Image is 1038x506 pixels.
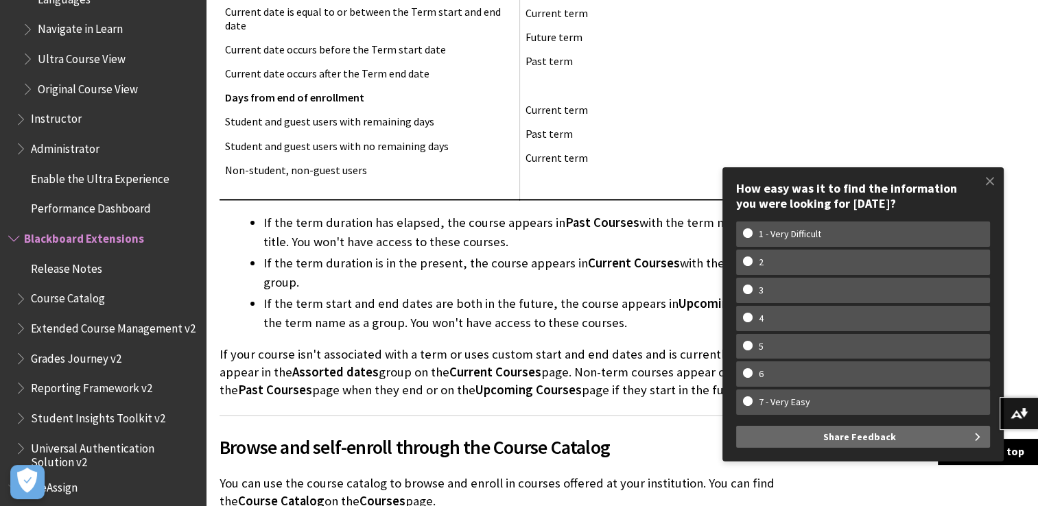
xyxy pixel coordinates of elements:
[24,476,78,494] span: SafeAssign
[743,396,826,408] w-span: 7 - Very Easy
[263,294,821,333] li: If the term start and end dates are both in the future, the course appears in with the term name ...
[31,317,196,335] span: Extended Course Management v2
[24,227,144,245] span: Blackboard Extensions
[31,197,151,216] span: Performance Dashboard
[225,115,514,128] p: Student and guest users with remaining days
[565,215,639,230] span: Past Courses
[31,407,165,425] span: Student Insights Toolkit v2
[220,433,821,461] span: Browse and self-enroll through the Course Catalog
[220,346,821,400] p: If your course isn't associated with a term or uses custom start and end dates and is currently a...
[263,254,821,292] li: If the term duration is in the present, the course appears in with the term name as a group.
[31,287,105,306] span: Course Catalog
[31,347,121,365] span: Grades Journey v2
[31,137,99,156] span: Administrator
[225,5,514,32] p: Current date is equal to or between the Term start and end date
[38,77,138,96] span: Original Course View
[31,167,169,186] span: Enable the Ultra Experience
[225,43,514,56] p: Current date occurs before the Term start date
[736,181,990,210] div: How easy was it to find the information you were looking for [DATE]?
[743,368,779,380] w-span: 6
[8,227,198,469] nav: Book outline for Blackboard Extensions
[31,376,152,395] span: Reporting Framework v2
[225,67,514,80] p: Current date occurs after the Term end date
[526,7,816,20] p: Current term
[526,31,816,44] p: Future term
[449,364,541,380] span: Current Courses
[679,296,785,311] span: Upcoming Courses
[743,228,837,240] w-span: 1 - Very Difficult
[526,128,816,141] p: Past term
[526,104,816,117] p: Current term
[475,382,582,398] span: Upcoming Courses
[743,256,779,268] w-span: 2
[38,47,126,66] span: Ultra Course View
[225,140,514,153] p: Student and guest users with no remaining days
[526,55,816,68] p: Past term
[263,213,821,252] li: If the term duration has elapsed, the course appears in with the term name as the page title. You...
[31,437,196,469] span: Universal Authentication Solution v2
[743,313,779,324] w-span: 4
[823,426,896,448] span: Share Feedback
[743,341,779,352] w-span: 5
[225,164,514,177] p: Non-student, non-guest users
[292,364,379,380] span: Assorted dates
[38,18,123,36] span: Navigate in Learn
[10,465,45,499] button: Open Preferences
[736,426,990,448] button: Share Feedback
[31,257,102,276] span: Release Notes
[225,91,364,104] span: Days from end of enrollment
[238,382,312,398] span: Past Courses
[743,285,779,296] w-span: 3
[31,108,82,126] span: Instructor
[526,152,816,165] p: Current term
[588,255,680,271] span: Current Courses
